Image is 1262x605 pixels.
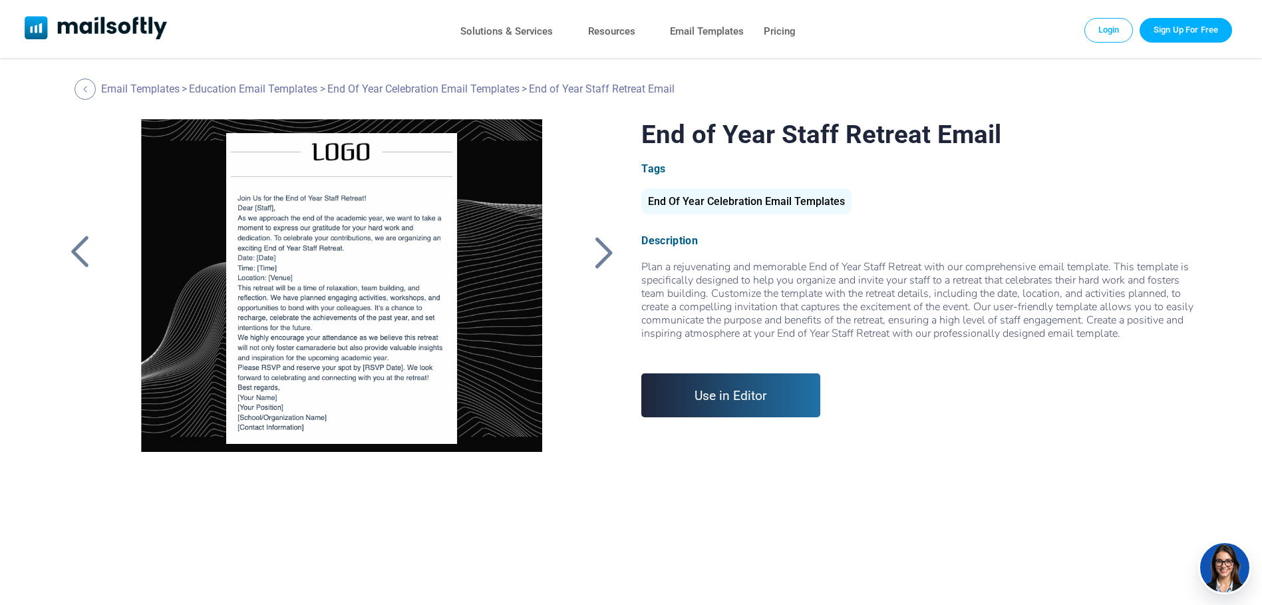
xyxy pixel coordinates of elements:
div: Plan a rejuvenating and memorable End of Year Staff Retreat with our comprehensive email template... [641,260,1199,353]
a: End Of Year Celebration Email Templates [327,83,520,95]
a: Back [75,79,99,100]
a: Education Email Templates [189,83,317,95]
a: Pricing [764,22,796,41]
a: Email Templates [101,83,180,95]
a: End Of Year Celebration Email Templates [641,200,852,206]
a: Trial [1140,18,1232,42]
a: Login [1084,18,1134,42]
a: Email Templates [670,22,744,41]
a: Back [63,235,96,270]
div: Tags [641,162,1199,175]
div: End Of Year Celebration Email Templates [641,188,852,214]
a: Mailsoftly [25,16,168,42]
a: Solutions & Services [460,22,553,41]
a: End of Year Staff Retreat Email [119,119,565,452]
h1: End of Year Staff Retreat Email [641,119,1199,149]
a: Resources [588,22,635,41]
a: Back [587,235,620,270]
a: Use in Editor [641,373,820,417]
div: Description [641,234,1199,247]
